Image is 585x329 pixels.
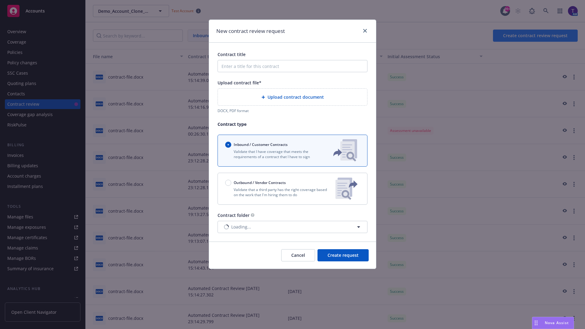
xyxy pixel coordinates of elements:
[291,252,305,258] span: Cancel
[225,187,331,197] p: Validate that a third party has the right coverage based on the work that I'm hiring them to do
[218,60,367,72] input: Enter a title for this contract
[216,27,285,35] h1: New contract review request
[218,88,367,106] div: Upload contract document
[218,173,367,205] button: Outbound / Vendor ContractsValidate that a third party has the right coverage based on the work t...
[218,80,261,86] span: Upload contract file*
[281,249,315,261] button: Cancel
[218,51,246,57] span: Contract title
[225,142,231,148] input: Inbound / Customer Contracts
[218,212,250,218] span: Contract folder
[532,317,540,329] div: Drag to move
[218,221,367,233] button: Loading...
[361,27,369,34] a: close
[328,252,359,258] span: Create request
[234,180,286,185] span: Outbound / Vendor Contracts
[532,317,574,329] button: Nova Assist
[317,249,369,261] button: Create request
[234,142,288,147] span: Inbound / Customer Contracts
[268,94,324,100] span: Upload contract document
[218,108,367,113] div: DOCX, PDF format
[225,149,323,159] p: Validate that I have coverage that meets the requirements of a contract that I have to sign
[231,224,251,230] span: Loading...
[545,320,569,325] span: Nova Assist
[218,135,367,167] button: Inbound / Customer ContractsValidate that I have coverage that meets the requirements of a contra...
[225,180,231,186] input: Outbound / Vendor Contracts
[218,121,367,127] p: Contract type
